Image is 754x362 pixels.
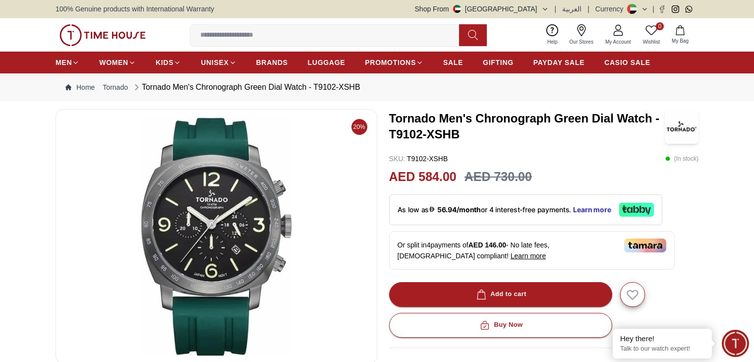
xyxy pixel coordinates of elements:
[59,24,146,46] img: ...
[665,109,698,144] img: Tornado Men's Chronograph Green Dial Watch - T9102-XSHB
[156,58,174,67] span: KIDS
[543,38,562,46] span: Help
[308,58,346,67] span: LUGGAGE
[64,118,369,356] img: Tornado Men's Chronograph Green Dial Watch - T9102-XSHB
[308,54,346,71] a: LUGGAGE
[389,282,612,307] button: Add to cart
[56,54,79,71] a: MEN
[468,241,506,249] span: AED 146.00
[604,54,650,71] a: CASIO SALE
[389,155,406,163] span: SKU :
[351,119,367,135] span: 20%
[201,58,229,67] span: UNISEX
[256,54,288,71] a: BRANDS
[201,54,236,71] a: UNISEX
[587,4,589,14] span: |
[533,54,584,71] a: PAYDAY SALE
[443,58,463,67] span: SALE
[639,38,664,46] span: Wishlist
[564,22,599,48] a: Our Stores
[464,168,532,186] h3: AED 730.00
[562,4,581,14] button: العربية
[541,22,564,48] a: Help
[722,330,749,357] div: Chat Widget
[56,73,698,101] nav: Breadcrumb
[365,54,423,71] a: PROMOTIONS
[620,334,704,344] div: Hey there!
[656,22,664,30] span: 0
[389,231,675,270] div: Or split in 4 payments of - No late fees, [DEMOGRAPHIC_DATA] compliant!
[566,38,597,46] span: Our Stores
[56,4,214,14] span: 100% Genuine products with International Warranty
[99,54,136,71] a: WOMEN
[99,58,128,67] span: WOMEN
[665,154,698,164] p: ( In stock )
[483,54,514,71] a: GIFTING
[443,54,463,71] a: SALE
[595,4,628,14] div: Currency
[672,5,679,13] a: Instagram
[365,58,416,67] span: PROMOTIONS
[620,345,704,353] p: Talk to our watch expert!
[555,4,557,14] span: |
[604,58,650,67] span: CASIO SALE
[389,111,665,142] h3: Tornado Men's Chronograph Green Dial Watch - T9102-XSHB
[533,58,584,67] span: PAYDAY SALE
[415,4,549,14] button: Shop From[GEOGRAPHIC_DATA]
[624,239,666,252] img: Tamara
[256,58,288,67] span: BRANDS
[668,37,693,45] span: My Bag
[483,58,514,67] span: GIFTING
[478,319,522,331] div: Buy Now
[685,5,693,13] a: Whatsapp
[601,38,635,46] span: My Account
[637,22,666,48] a: 0Wishlist
[474,289,526,300] div: Add to cart
[103,82,128,92] a: Tornado
[389,168,457,186] h2: AED 584.00
[65,82,95,92] a: Home
[132,81,360,93] div: Tornado Men's Chronograph Green Dial Watch - T9102-XSHB
[658,5,666,13] a: Facebook
[389,154,448,164] p: T9102-XSHB
[652,4,654,14] span: |
[389,313,612,338] button: Buy Now
[511,252,546,260] span: Learn more
[666,23,695,47] button: My Bag
[156,54,181,71] a: KIDS
[453,5,461,13] img: United Arab Emirates
[56,58,72,67] span: MEN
